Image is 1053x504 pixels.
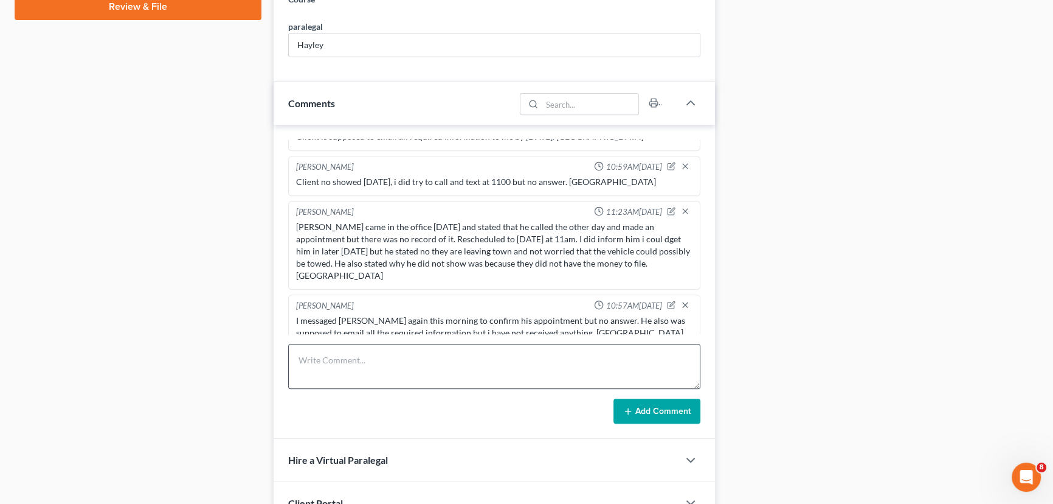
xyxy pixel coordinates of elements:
div: I messaged [PERSON_NAME] again this morning to confirm his appointment but no answer. He also was... [296,315,692,339]
input: Search... [542,94,638,114]
span: 8 [1037,463,1046,472]
button: Add Comment [613,399,700,424]
span: 10:59AM[DATE] [606,161,662,173]
div: paralegal [288,20,323,33]
span: Comments [288,97,335,109]
input: -- [289,33,700,57]
div: Client no showed [DATE], i did try to call and text at 1100 but no answer. [GEOGRAPHIC_DATA] [296,176,692,188]
div: [PERSON_NAME] [296,206,354,219]
span: 11:23AM[DATE] [606,206,662,218]
div: [PERSON_NAME] [296,300,354,312]
iframe: Intercom live chat [1012,463,1041,492]
div: [PERSON_NAME] [296,161,354,173]
div: [PERSON_NAME] came in the office [DATE] and stated that he called the other day and made an appoi... [296,221,692,282]
span: 10:57AM[DATE] [606,300,662,312]
span: Hire a Virtual Paralegal [288,454,388,466]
